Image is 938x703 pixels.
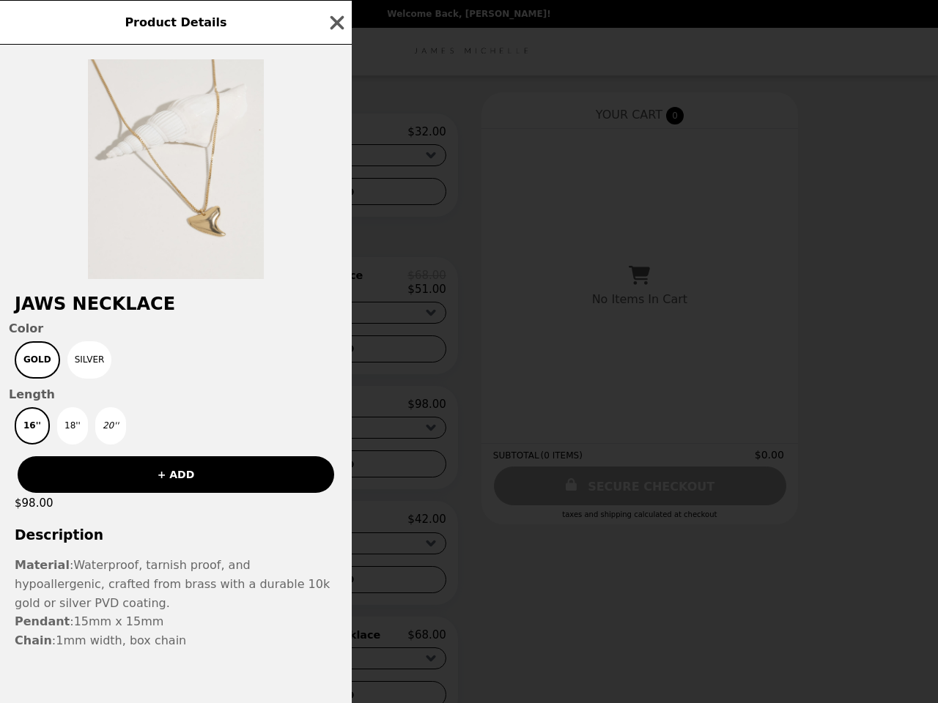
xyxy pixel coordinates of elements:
[9,387,343,401] span: Length
[57,407,88,445] button: 18''
[125,15,226,29] span: Product Details
[9,321,343,335] span: Color
[74,614,164,628] span: 15mm x 15mm
[15,558,330,609] span: Waterproof, tarnish proof, and hypoallergenic, crafted from brass with a durable 10k gold or silv...
[15,407,50,445] button: 16''
[67,341,112,379] button: Silver
[15,558,70,572] strong: Material
[15,612,337,631] div: :
[15,633,52,647] strong: Chain
[95,407,126,445] button: 20''
[56,633,186,647] span: 1mm width, box chain
[88,59,264,279] img: Gold / 16''
[15,556,337,612] div: :
[15,341,60,379] button: Gold
[15,631,337,650] p: :
[18,456,334,493] button: + ADD
[15,614,70,628] strong: Pendant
